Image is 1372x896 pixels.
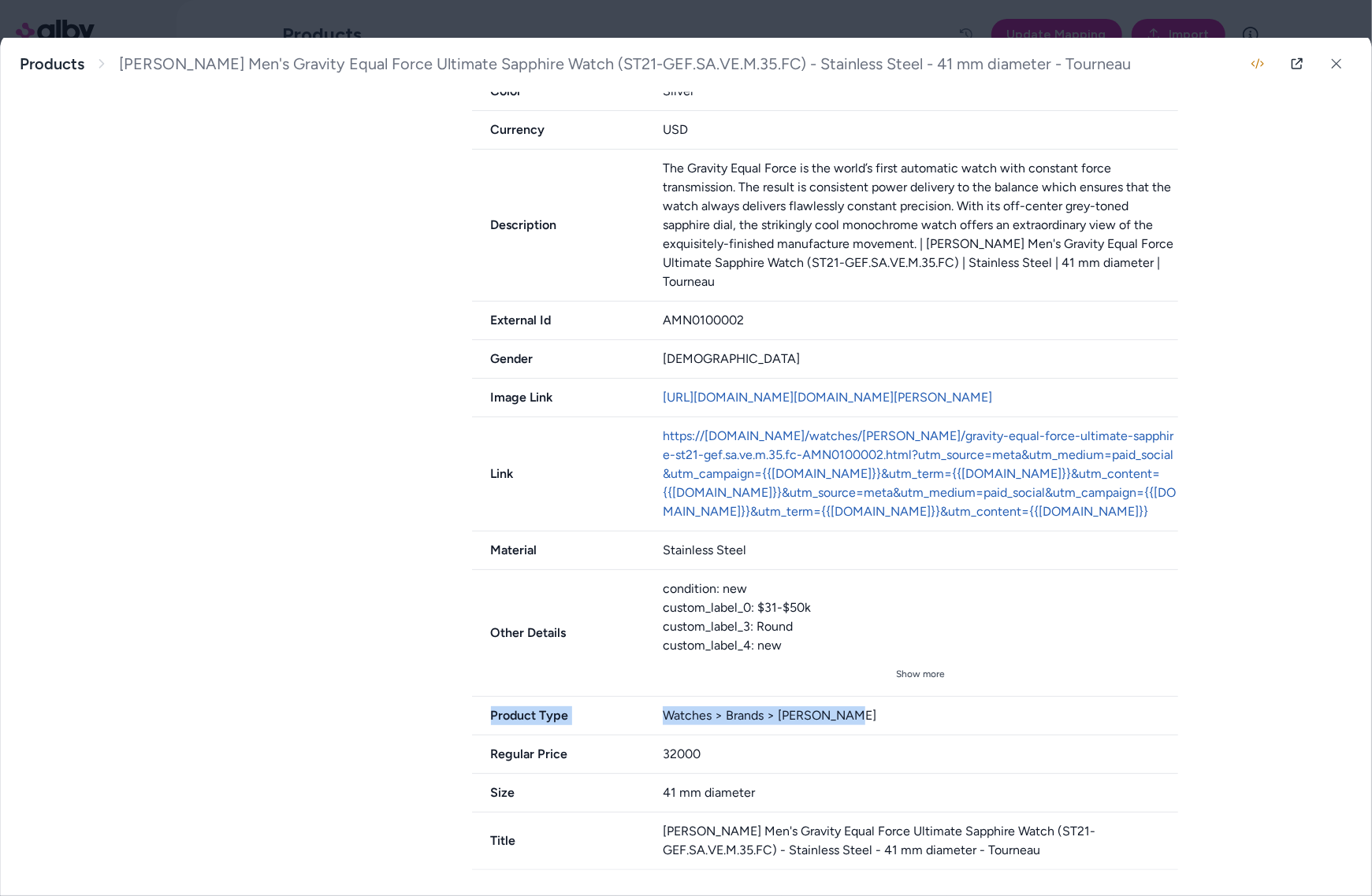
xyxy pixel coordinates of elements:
[663,159,1178,291] p: The Gravity Equal Force is the world’s first automatic watch with constant force transmission. Th...
[472,706,645,725] span: Product Type
[663,783,1178,802] div: 41 mm diameter
[472,783,645,802] span: Size
[663,120,1178,139] div: USD
[472,216,645,235] span: Description
[663,745,1178,764] div: 32000
[20,54,84,74] a: Products
[472,350,645,368] span: Gender
[663,822,1178,860] div: [PERSON_NAME] Men's Gravity Equal Force Ultimate Sapphire Watch (ST21-GEF.SA.VE.M.35.FC) - Stainl...
[472,388,645,407] span: Image Link
[472,541,645,560] span: Material
[663,579,1178,655] div: condition: new custom_label_0: $31-$50k custom_label_3: Round custom_label_4: new
[663,350,1178,368] div: [DEMOGRAPHIC_DATA]
[663,390,992,405] a: [URL][DOMAIN_NAME][DOMAIN_NAME][PERSON_NAME]
[663,428,1176,519] a: https://[DOMAIN_NAME]/watches/[PERSON_NAME]/gravity-equal-force-ultimate-sapphire-st21-gef.sa.ve....
[20,54,1131,74] nav: breadcrumb
[663,706,1178,725] div: Watches > Brands > [PERSON_NAME]
[663,541,1178,560] div: Stainless Steel
[472,465,645,483] span: Link
[119,54,1131,74] span: [PERSON_NAME] Men's Gravity Equal Force Ultimate Sapphire Watch (ST21-GEF.SA.VE.M.35.FC) - Stainl...
[472,831,645,850] span: Title
[472,311,645,330] span: External Id
[663,311,1178,330] div: AMN0100002
[472,745,645,764] span: Regular Price
[472,120,645,139] span: Currency
[663,661,1178,687] button: Show more
[472,624,645,642] span: Other Details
